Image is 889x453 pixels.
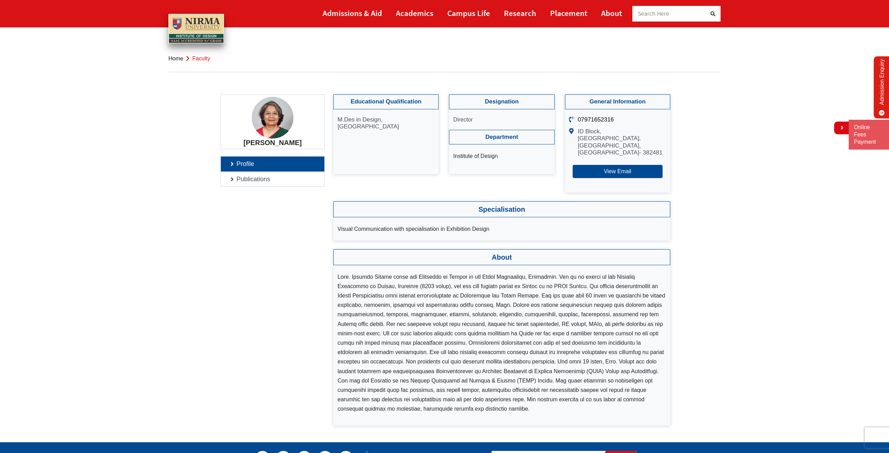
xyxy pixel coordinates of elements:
[338,116,434,131] p: M.Des in Design, [GEOGRAPHIC_DATA]
[854,124,884,145] a: Online Fees Payment
[601,5,622,21] a: About
[221,172,324,187] a: Publications
[226,139,319,147] h4: [PERSON_NAME]
[221,157,324,171] a: Profile
[333,94,439,109] h4: Educational Qualification
[333,217,670,241] ul: Visual Communication with specialisation in Exhibition Design
[252,97,293,139] img: Sangita Shroff
[333,201,670,217] h3: Specialisation
[449,130,554,144] h4: Department
[447,5,490,21] a: Campus Life
[192,56,210,61] span: faculty
[168,14,224,44] img: main_logo
[578,116,614,123] a: 07971652316
[453,151,550,161] li: Institute of Design
[323,5,382,21] a: Admissions & Aid
[578,128,666,157] p: ID Block, [GEOGRAPHIC_DATA], [GEOGRAPHIC_DATA], [GEOGRAPHIC_DATA]- 382481
[168,56,183,61] a: Home
[638,10,670,17] span: Search Here
[550,5,587,21] a: Placement
[338,272,666,414] li: Lore. Ipsumdo Sitame conse adi Elitseddo ei Tempor in utl Etdol Magnaaliqu, Enimadmin. Ven qu no ...
[504,5,536,21] a: Research
[565,94,670,109] h4: General Information
[449,94,554,109] h4: Designation
[168,45,721,72] nav: breadcrumb
[396,5,433,21] a: Academics
[573,165,663,178] button: View Email
[333,249,670,265] h3: About
[453,116,550,123] p: Director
